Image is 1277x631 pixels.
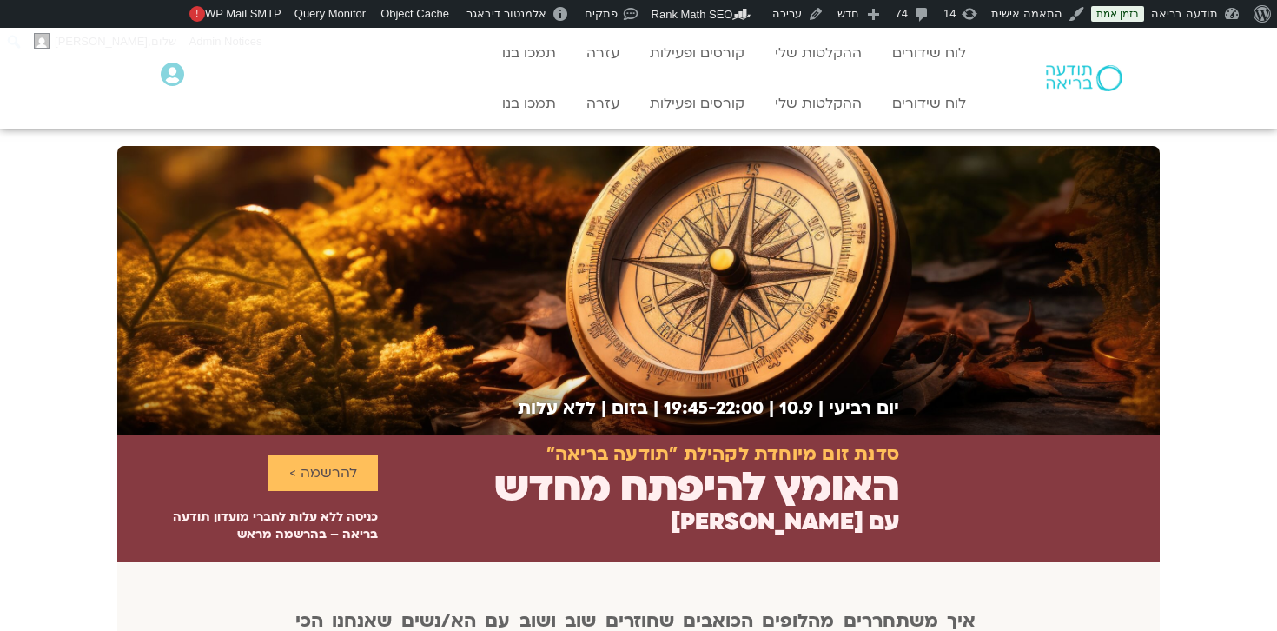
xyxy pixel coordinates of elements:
[268,455,378,491] a: להרשמה >
[117,398,899,418] h2: יום רביעי | 10.9 | 19:45-22:00 | בזום | ללא עלות
[1091,6,1144,22] a: בזמן אמת
[578,37,628,70] a: עזרה
[55,35,148,48] span: [PERSON_NAME]
[27,28,182,56] a: שלום,
[641,37,753,70] a: קורסים ופעילות
[189,28,262,56] span: Admin Notices
[652,8,733,21] span: Rank Math SEO
[494,464,899,510] h2: האומץ להיפתח מחדש
[289,465,357,481] span: להרשמה >
[641,87,753,120] a: קורסים ופעילות
[671,509,899,535] h2: עם [PERSON_NAME]
[493,87,565,120] a: תמכו בנו
[766,37,870,70] a: ההקלטות שלי
[142,508,378,543] p: כניסה ללא עלות לחברי מועדון תודעה בריאה – בהרשמה מראש
[883,37,975,70] a: לוח שידורים
[493,37,565,70] a: תמכו בנו
[546,444,899,465] h2: סדנת זום מיוחדת לקהילת "תודעה בריאה"
[1046,65,1122,91] img: תודעה בריאה
[883,87,975,120] a: לוח שידורים
[766,87,870,120] a: ההקלטות שלי
[578,87,628,120] a: עזרה
[189,6,205,22] span: !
